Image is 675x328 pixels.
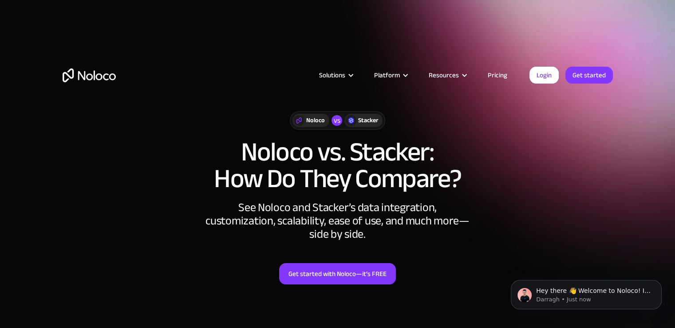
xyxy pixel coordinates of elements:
a: Get started [565,67,613,84]
div: Platform [374,69,400,81]
a: Get started with Noloco—it’s FREE [279,263,396,284]
div: Noloco [306,116,325,125]
div: vs [332,115,342,126]
div: See Noloco and Stacker’s data integration, customization, scalability, ease of use, and much more... [205,201,471,241]
div: v 4.0.25 [25,14,43,21]
iframe: Intercom notifications message [497,261,675,324]
a: Pricing [477,69,518,81]
div: Domain: [DOMAIN_NAME] [23,23,98,30]
a: Login [529,67,559,84]
div: Solutions [308,69,363,81]
div: Solutions [319,69,345,81]
div: Platform [363,69,418,81]
h1: Noloco vs. Stacker: How Do They Compare? [63,139,613,192]
div: Keywords by Traffic [98,52,150,58]
a: home [63,68,116,82]
img: website_grey.svg [14,23,21,30]
div: Stacker [358,116,378,125]
img: tab_domain_overview_orange.svg [24,52,31,59]
img: logo_orange.svg [14,14,21,21]
div: Resources [418,69,477,81]
div: Domain Overview [34,52,79,58]
img: tab_keywords_by_traffic_grey.svg [88,52,95,59]
div: Resources [429,69,459,81]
